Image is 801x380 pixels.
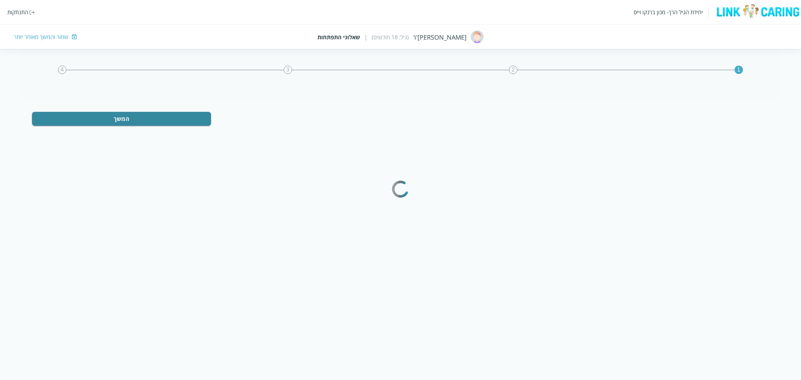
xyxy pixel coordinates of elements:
[735,66,743,74] div: 1
[509,66,517,74] div: 2
[32,112,211,126] button: המשך
[58,66,66,74] div: 4
[72,33,77,41] img: שמור והמשך מאוחר יותר
[30,10,35,15] img: התנתקות
[387,163,414,215] svg: color-ring-loading
[284,66,292,74] div: 3
[634,8,703,16] div: יחידת הגיל הרך- מכון ברנקו וייס
[7,8,28,16] div: התנתקות
[14,33,68,41] div: שמור והמשך מאוחר יותר
[714,4,801,19] img: logo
